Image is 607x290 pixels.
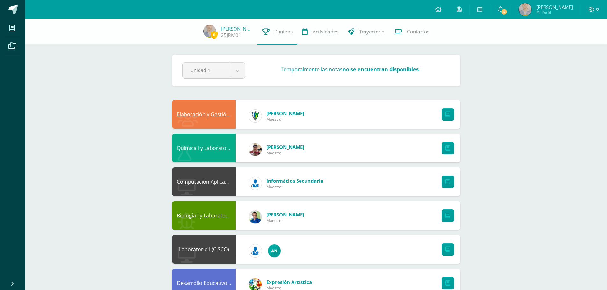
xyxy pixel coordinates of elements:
img: 6ed6846fa57649245178fca9fc9a58dd.png [249,244,262,257]
div: Química I y Laboratorio [172,134,236,162]
span: Maestro [266,150,304,156]
span: Contactos [407,28,429,35]
span: Unidad 4 [191,63,222,78]
img: 9f174a157161b4ddbe12118a61fed988.png [249,110,262,122]
a: Trayectoria [343,19,389,45]
img: 692ded2a22070436d299c26f70cfa591.png [249,211,262,223]
span: Mi Perfil [536,10,573,15]
img: 6ed6846fa57649245178fca9fc9a58dd.png [249,177,262,190]
a: Unidad 4 [183,63,245,78]
div: Biología I y Laboratorio [172,201,236,230]
span: 3 [501,8,508,15]
img: 1d4a315518ae38ed51674a83a05ab918.png [519,3,531,16]
span: [PERSON_NAME] [266,144,304,150]
span: 0 [211,31,218,39]
span: Informática Secundaria [266,178,323,184]
span: Maestro [266,117,304,122]
span: Expresión Artística [266,279,312,285]
span: [PERSON_NAME] [266,211,304,218]
div: Computación Aplicada (Informática) [172,167,236,196]
h3: Temporalmente las notas . [281,66,420,73]
span: [PERSON_NAME] [536,4,573,10]
span: [PERSON_NAME] [266,110,304,117]
span: Maestro [266,184,323,189]
a: Actividades [297,19,343,45]
strong: no se encuentran disponibles [343,66,419,73]
span: Actividades [313,28,338,35]
div: Laboratorio I (CISCO) [172,235,236,264]
span: Trayectoria [359,28,385,35]
img: cb93aa548b99414539690fcffb7d5efd.png [249,143,262,156]
img: 05ee8f3aa2e004bc19e84eb2325bd6d4.png [268,244,281,257]
span: Maestro [266,218,304,223]
a: [PERSON_NAME] [221,25,253,32]
div: Elaboración y Gestión de Proyectos [172,100,236,129]
a: Punteos [257,19,297,45]
a: Contactos [389,19,434,45]
span: Punteos [274,28,293,35]
img: 1d4a315518ae38ed51674a83a05ab918.png [203,25,216,38]
a: 25JRM01 [221,32,241,39]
